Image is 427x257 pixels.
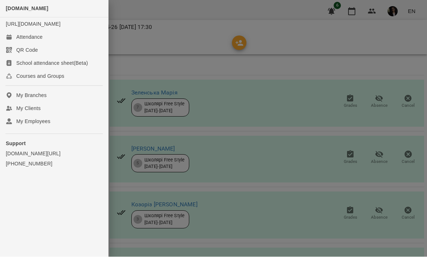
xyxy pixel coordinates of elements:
[16,47,38,54] div: QR Code
[16,34,43,41] div: Attendance
[16,105,41,112] div: My Clients
[16,92,47,99] div: My Branches
[16,118,50,125] div: My Employees
[16,73,64,80] div: Courses and Groups
[6,160,102,168] a: [PHONE_NUMBER]
[6,21,60,27] a: [URL][DOMAIN_NAME]
[6,6,48,12] span: [DOMAIN_NAME]
[6,140,102,147] p: Support
[6,150,102,157] a: [DOMAIN_NAME][URL]
[16,60,88,67] div: School attendance sheet(Beta)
